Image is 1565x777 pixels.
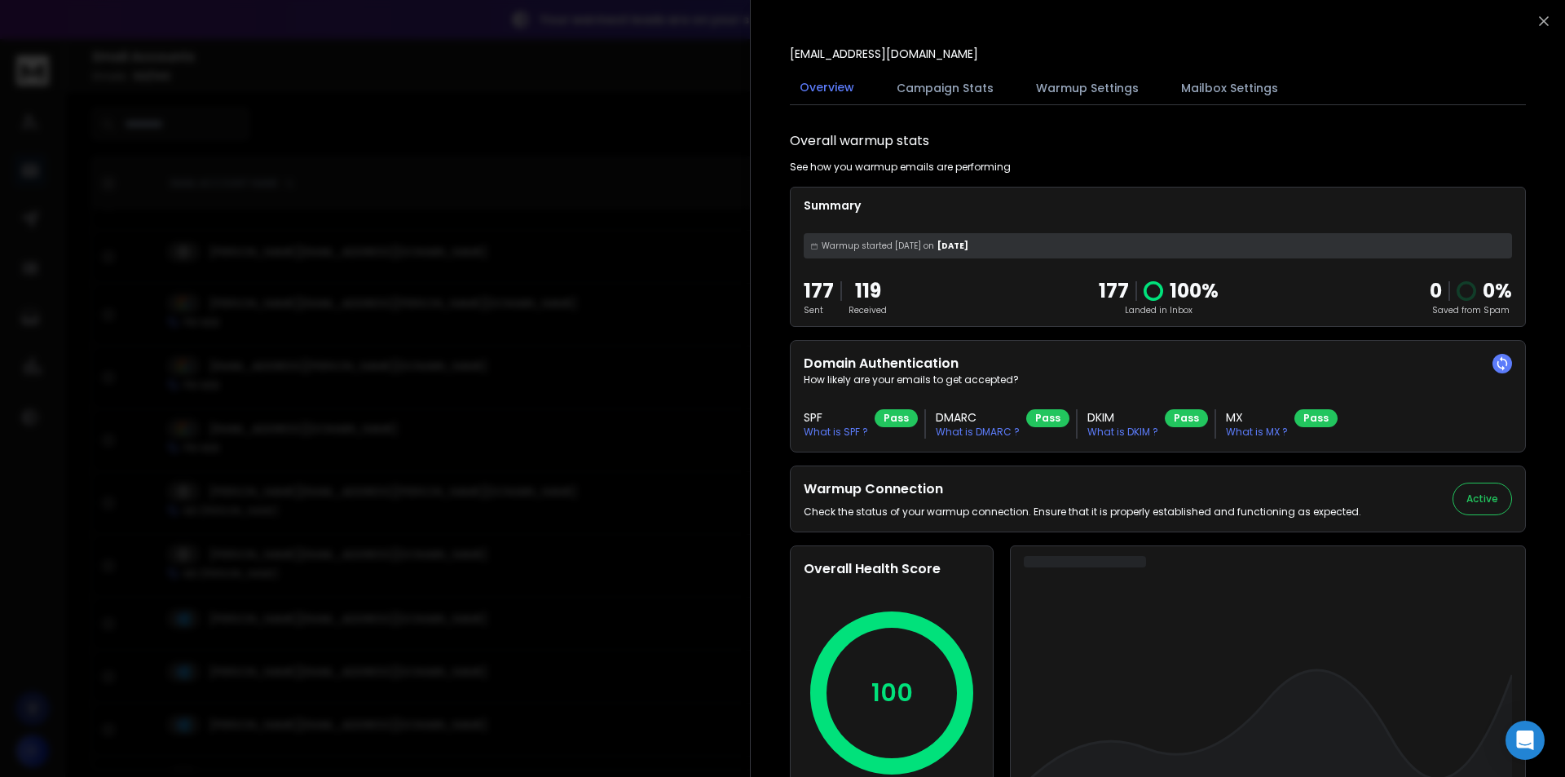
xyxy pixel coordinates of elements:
p: Received [849,304,887,316]
h3: SPF [804,409,868,426]
p: Summary [804,197,1512,214]
div: Pass [1294,409,1338,427]
h2: Overall Health Score [804,559,980,579]
p: [EMAIL_ADDRESS][DOMAIN_NAME] [790,46,978,62]
span: Warmup started [DATE] on [822,240,934,252]
p: 177 [804,278,834,304]
p: See how you warmup emails are performing [790,161,1011,174]
div: Open Intercom Messenger [1505,721,1545,760]
h2: Warmup Connection [804,479,1361,499]
p: Sent [804,304,834,316]
h1: Overall warmup stats [790,131,929,151]
strong: 0 [1430,277,1442,304]
button: Campaign Stats [887,70,1003,106]
p: 0 % [1483,278,1512,304]
button: Mailbox Settings [1171,70,1288,106]
h3: DKIM [1087,409,1158,426]
p: Saved from Spam [1430,304,1512,316]
button: Active [1453,483,1512,515]
p: Landed in Inbox [1099,304,1219,316]
p: What is MX ? [1226,426,1288,439]
div: Pass [875,409,918,427]
p: 177 [1099,278,1129,304]
p: What is SPF ? [804,426,868,439]
button: Warmup Settings [1026,70,1148,106]
h2: Domain Authentication [804,354,1512,373]
button: Overview [790,69,864,107]
p: What is DKIM ? [1087,426,1158,439]
p: What is DMARC ? [936,426,1020,439]
p: 100 [871,678,913,708]
h3: DMARC [936,409,1020,426]
p: Check the status of your warmup connection. Ensure that it is properly established and functionin... [804,505,1361,519]
p: 119 [849,278,887,304]
div: Pass [1026,409,1069,427]
div: [DATE] [804,233,1512,258]
p: 100 % [1170,278,1219,304]
p: How likely are your emails to get accepted? [804,373,1512,386]
h3: MX [1226,409,1288,426]
div: Pass [1165,409,1208,427]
